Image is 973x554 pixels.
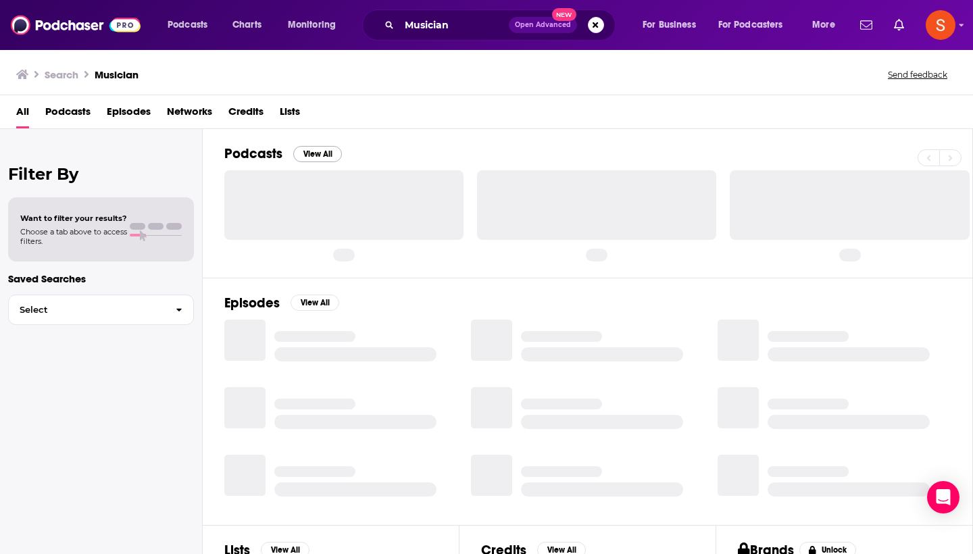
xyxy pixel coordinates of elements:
span: Charts [232,16,261,34]
a: Podcasts [45,101,91,128]
button: open menu [709,14,803,36]
span: For Business [643,16,696,34]
span: Want to filter your results? [20,213,127,223]
div: Search podcasts, credits, & more... [375,9,628,41]
div: Open Intercom Messenger [927,481,959,513]
input: Search podcasts, credits, & more... [399,14,509,36]
img: User Profile [926,10,955,40]
a: Credits [228,101,264,128]
a: EpisodesView All [224,295,339,311]
button: Show profile menu [926,10,955,40]
h2: Episodes [224,295,280,311]
span: Select [9,305,165,314]
h2: Podcasts [224,145,282,162]
button: open menu [278,14,353,36]
span: Logged in as sadie76317 [926,10,955,40]
img: Podchaser - Follow, Share and Rate Podcasts [11,12,141,38]
span: New [552,8,576,21]
button: Send feedback [884,69,951,80]
span: Monitoring [288,16,336,34]
span: More [812,16,835,34]
h3: Search [45,68,78,81]
button: View All [293,146,342,162]
button: Open AdvancedNew [509,17,577,33]
a: PodcastsView All [224,145,342,162]
span: Open Advanced [515,22,571,28]
button: open menu [803,14,852,36]
a: Charts [224,14,270,36]
a: Show notifications dropdown [889,14,909,36]
p: Saved Searches [8,272,194,285]
a: Episodes [107,101,151,128]
button: View All [291,295,339,311]
h2: Filter By [8,164,194,184]
a: Lists [280,101,300,128]
span: For Podcasters [718,16,783,34]
span: Podcasts [168,16,207,34]
a: Networks [167,101,212,128]
a: Show notifications dropdown [855,14,878,36]
button: Select [8,295,194,325]
span: Choose a tab above to access filters. [20,227,127,246]
a: All [16,101,29,128]
button: open menu [158,14,225,36]
h3: Musician [95,68,139,81]
button: open menu [633,14,713,36]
